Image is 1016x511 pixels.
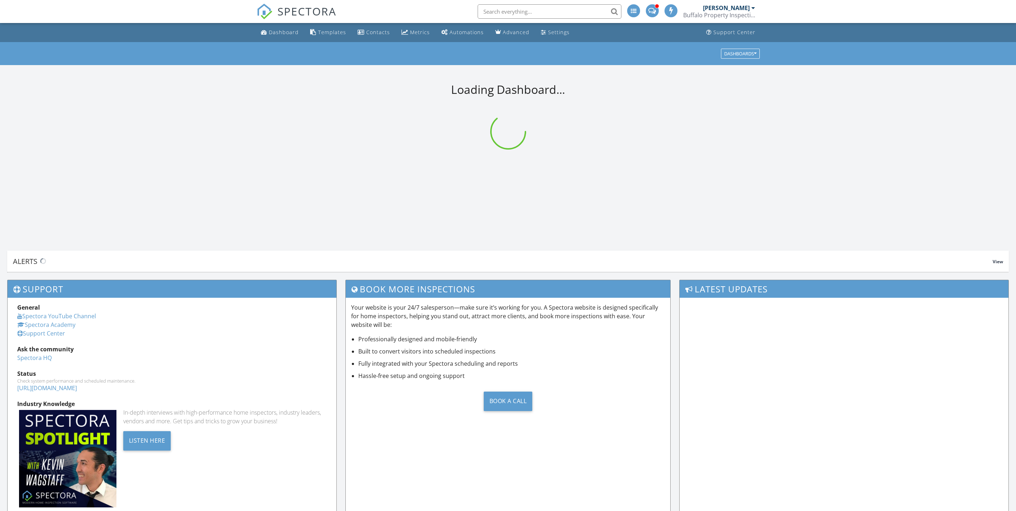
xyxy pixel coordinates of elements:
div: Contacts [366,29,390,36]
a: Settings [538,26,573,39]
div: Advanced [503,29,529,36]
a: [URL][DOMAIN_NAME] [17,384,77,392]
input: Search everything... [478,4,621,19]
div: Ask the community [17,345,327,353]
h3: Support [8,280,336,298]
span: SPECTORA [277,4,336,19]
li: Fully integrated with your Spectora scheduling and reports [358,359,665,368]
div: Alerts [13,256,993,266]
strong: General [17,304,40,311]
a: Templates [307,26,349,39]
div: Industry Knowledge [17,400,327,408]
p: Your website is your 24/7 salesperson—make sure it’s working for you. A Spectora website is desig... [351,303,665,329]
h3: Latest Updates [680,280,1008,298]
a: Support Center [703,26,758,39]
div: Status [17,369,327,378]
a: Spectora YouTube Channel [17,312,96,320]
a: Support Center [17,329,65,337]
a: SPECTORA [257,10,336,25]
span: View [993,259,1003,265]
div: [PERSON_NAME] [703,4,750,12]
h3: Book More Inspections [346,280,670,298]
div: Listen Here [123,431,171,451]
li: Built to convert visitors into scheduled inspections [358,347,665,356]
a: Automations (Advanced) [438,26,487,39]
li: Hassle-free setup and ongoing support [358,371,665,380]
a: Advanced [492,26,532,39]
a: Dashboard [258,26,302,39]
button: Dashboards [721,49,760,59]
a: Contacts [355,26,393,39]
div: In-depth interviews with high-performance home inspectors, industry leaders, vendors and more. Ge... [123,408,327,425]
div: Check system performance and scheduled maintenance. [17,378,327,384]
div: Templates [318,29,346,36]
div: Dashboard [269,29,299,36]
div: Metrics [410,29,430,36]
div: Book a Call [484,392,533,411]
div: Dashboards [724,51,757,56]
a: Spectora HQ [17,354,52,362]
a: Listen Here [123,436,171,444]
img: The Best Home Inspection Software - Spectora [257,4,272,19]
a: Metrics [399,26,433,39]
div: Support Center [713,29,755,36]
li: Professionally designed and mobile-friendly [358,335,665,343]
a: Spectora Academy [17,321,75,329]
div: Buffalo Property Inspections [683,12,755,19]
a: Book a Call [351,386,665,416]
div: Automations [450,29,484,36]
div: Settings [548,29,570,36]
img: Spectoraspolightmain [19,410,116,507]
